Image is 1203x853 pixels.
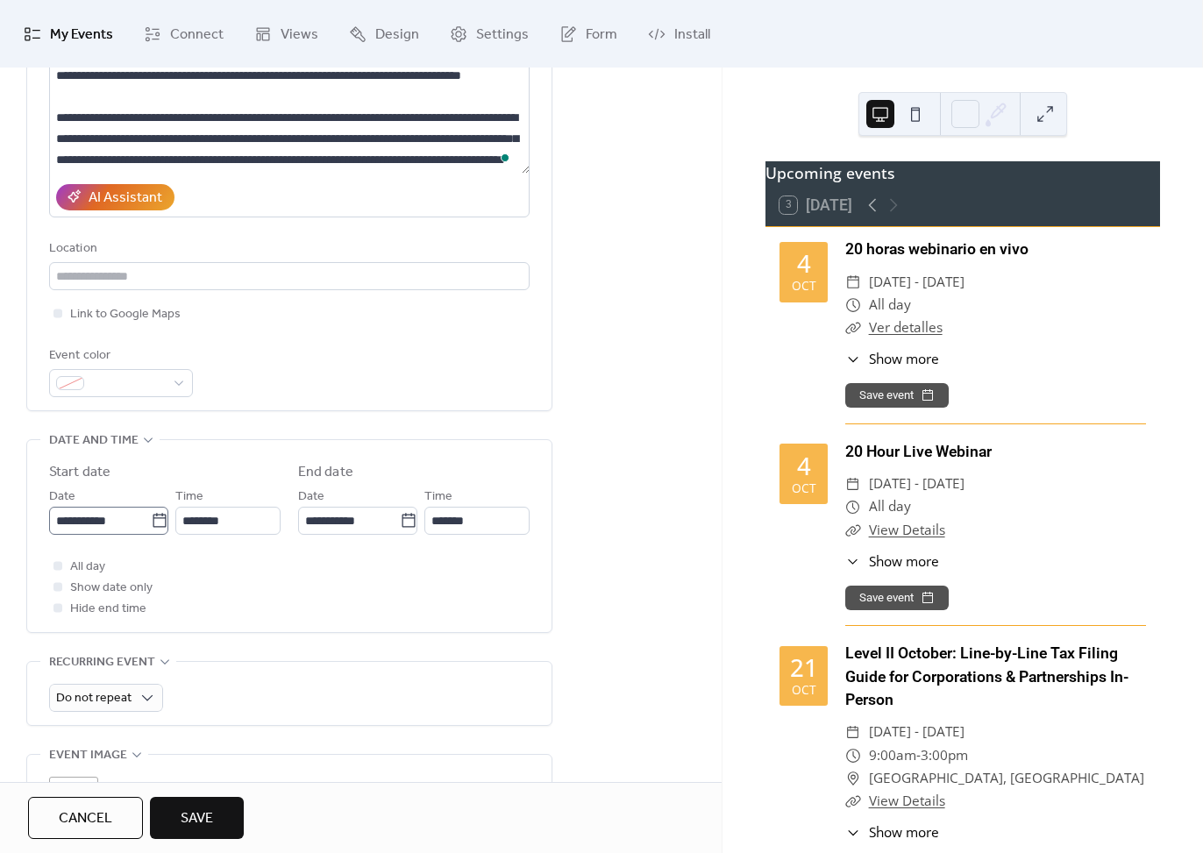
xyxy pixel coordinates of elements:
[546,7,630,60] a: Form
[49,238,526,259] div: Location
[674,21,710,48] span: Install
[49,430,139,451] span: Date and time
[437,7,542,60] a: Settings
[797,454,811,479] div: 4
[869,551,939,572] span: Show more
[845,519,861,542] div: ​
[845,383,949,408] button: Save event
[175,487,203,508] span: Time
[845,551,938,572] button: ​Show more
[869,294,911,316] span: All day
[845,767,861,790] div: ​
[49,652,155,673] span: Recurring event
[869,744,916,767] span: 9:00am
[70,578,153,599] span: Show date only
[635,7,723,60] a: Install
[845,443,992,460] a: 20 Hour Live Webinar
[792,482,816,494] div: Oct
[845,721,861,743] div: ​
[845,349,861,369] div: ​
[49,462,110,483] div: Start date
[49,745,127,766] span: Event image
[845,644,1128,708] a: Level II October: Line-by-Line Tax Filing Guide for Corporations & Partnerships In-Person
[59,808,112,829] span: Cancel
[89,188,162,209] div: AI Assistant
[11,7,126,60] a: My Events
[424,487,452,508] span: Time
[845,551,861,572] div: ​
[869,271,965,294] span: [DATE] - [DATE]
[70,557,105,578] span: All day
[586,21,617,48] span: Form
[845,495,861,518] div: ​
[241,7,331,60] a: Views
[845,349,938,369] button: ​Show more
[845,271,861,294] div: ​
[845,822,861,842] div: ​
[298,462,353,483] div: End date
[56,184,174,210] button: AI Assistant
[916,744,921,767] span: -
[150,797,244,839] button: Save
[50,21,113,48] span: My Events
[845,586,949,610] button: Save event
[845,294,861,316] div: ​
[869,473,965,495] span: [DATE] - [DATE]
[181,808,213,829] span: Save
[792,280,816,292] div: Oct
[298,487,324,508] span: Date
[869,318,943,337] a: Ver detalles
[476,21,529,48] span: Settings
[281,21,318,48] span: Views
[869,822,939,842] span: Show more
[845,822,938,842] button: ​Show more
[28,797,143,839] button: Cancel
[921,744,968,767] span: 3:00pm
[869,521,945,539] a: View Details
[869,721,965,743] span: [DATE] - [DATE]
[131,7,237,60] a: Connect
[49,487,75,508] span: Date
[845,744,861,767] div: ​
[70,304,181,325] span: Link to Google Maps
[765,161,1160,184] div: Upcoming events
[49,777,98,826] div: ;
[845,790,861,813] div: ​
[869,349,939,369] span: Show more
[49,40,530,174] textarea: To enrich screen reader interactions, please activate Accessibility in Grammarly extension settings
[790,656,818,680] div: 21
[845,473,861,495] div: ​
[845,240,1029,258] a: 20 horas webinario en vivo
[49,345,189,366] div: Event color
[797,252,811,276] div: 4
[869,767,1144,790] span: [GEOGRAPHIC_DATA], [GEOGRAPHIC_DATA]
[336,7,432,60] a: Design
[869,792,945,810] a: View Details
[170,21,224,48] span: Connect
[869,495,911,518] span: All day
[70,599,146,620] span: Hide end time
[56,686,132,710] span: Do not repeat
[792,684,816,696] div: Oct
[845,316,861,339] div: ​
[375,21,419,48] span: Design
